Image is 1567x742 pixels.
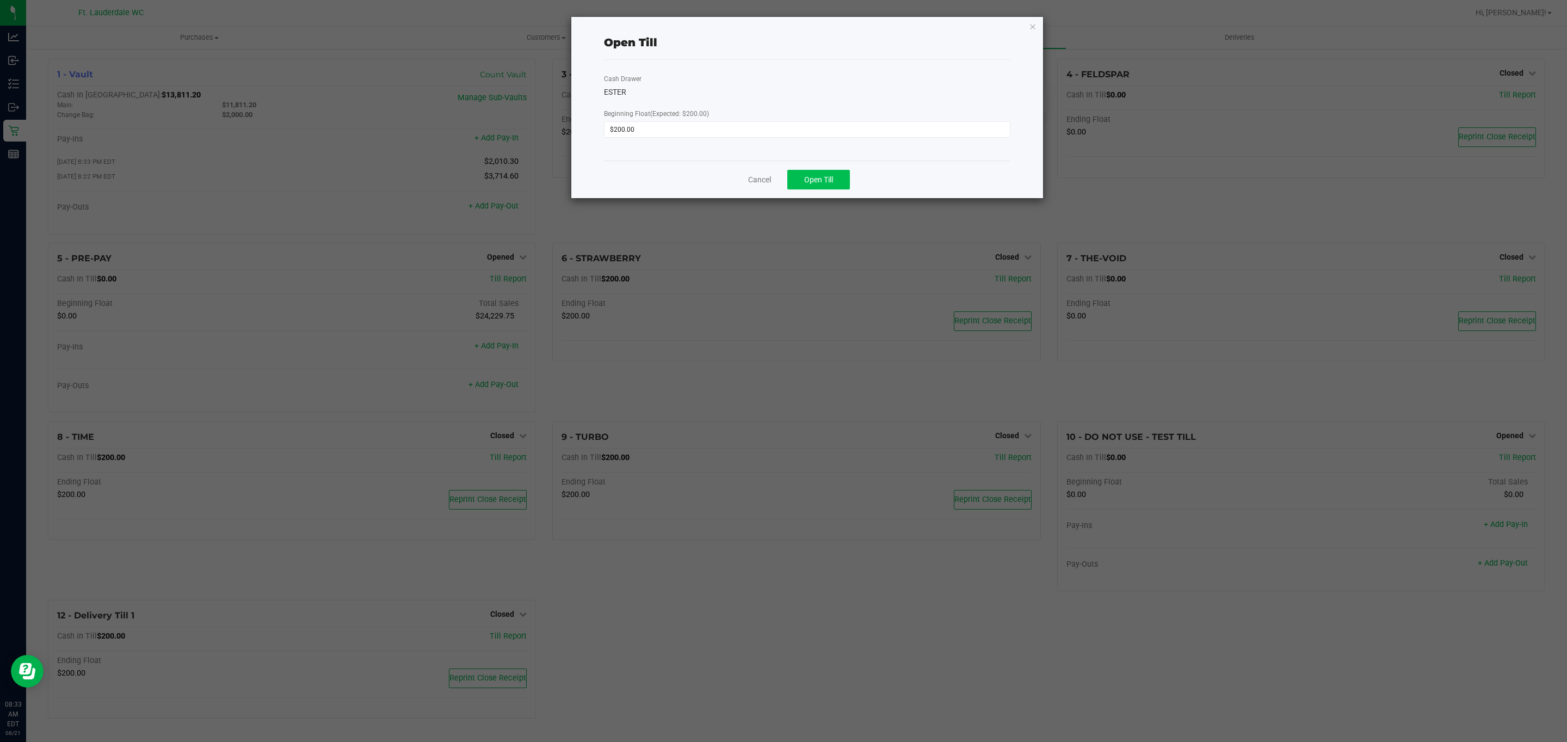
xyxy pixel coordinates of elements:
[604,87,1010,98] div: ESTER
[604,34,657,51] div: Open Till
[650,110,709,118] span: (Expected: $200.00)
[748,174,771,186] a: Cancel
[604,74,641,84] label: Cash Drawer
[604,110,709,118] span: Beginning Float
[11,655,44,688] iframe: Resource center
[787,170,850,189] button: Open Till
[804,175,833,184] span: Open Till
